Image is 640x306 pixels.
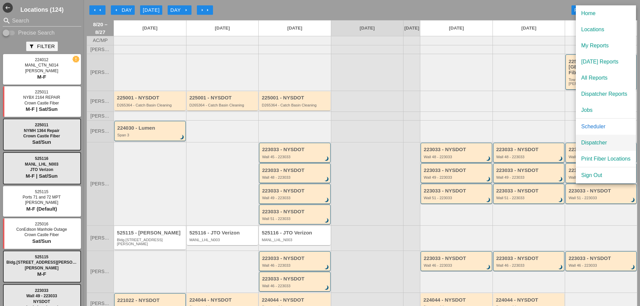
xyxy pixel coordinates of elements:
div: Wall 48 - 223033 [262,175,329,179]
div: Dispatcher Reports [581,90,631,98]
div: 224044 - NYSDOT [423,297,490,303]
i: filter_alt [29,44,34,49]
span: Crown Castle Fiber [25,101,59,105]
div: 223033 - NYSDOT [568,147,635,152]
div: Span 3 [117,133,184,137]
div: 223033 - NYSDOT [568,188,635,194]
a: Jobs [576,102,636,118]
i: brightness_3 [557,264,565,271]
span: Sat/Sun [32,139,51,145]
div: 224044 - NYSDOT [262,297,329,303]
button: Day [111,5,135,15]
span: 525115 [35,189,48,194]
span: Sat/Sun [32,238,51,244]
div: 225001 - NYSDOT [189,95,257,101]
div: 223033 - NYSDOT [424,188,490,194]
div: Wall 51 - 223033 [424,196,490,200]
div: Wall 46 - 223033 [568,263,635,267]
i: brightness_3 [178,134,186,141]
a: Scheduler [576,119,636,135]
a: Dispatcher Reports [576,86,636,102]
div: Wall 46 - 223033 [424,263,490,267]
a: Dispatcher [576,135,636,151]
span: Ports 71 and 72 MPT [23,195,60,200]
span: MANL_LHL_N003 [25,162,58,167]
span: 225011 [35,123,48,127]
i: arrow_right [205,7,210,13]
div: 225016 - [GEOGRAPHIC_DATA] Fiber [568,59,635,76]
div: All Reports [581,74,631,82]
i: brightness_3 [629,264,637,271]
span: 225011 [35,90,48,94]
span: [PERSON_NAME] [25,200,58,205]
div: Locations [581,26,631,34]
div: 224044 - NYSDOT [496,297,563,303]
div: 223033 - NYSDOT [496,147,563,152]
div: Scheduler [581,123,631,131]
i: brightness_3 [557,176,565,183]
div: MANL_LHL_N003 [262,238,329,242]
span: 525116 [35,156,48,161]
span: [PERSON_NAME] [90,114,110,119]
i: brightness_3 [323,196,331,204]
button: Move Back 1 Week [89,5,105,15]
i: brightness_3 [629,196,637,204]
span: [PERSON_NAME] [90,99,110,104]
a: [DATE] [259,20,331,36]
div: Wall 45 - 223033 [262,155,329,159]
span: MANL_CTN_N014 [25,63,58,68]
div: Filter [29,43,55,50]
i: arrow_right [183,7,189,13]
a: Print [571,5,601,15]
div: MANL_LHL_N003 [189,238,257,242]
a: [DATE] [403,20,420,36]
span: [PERSON_NAME] [90,301,110,306]
a: [DATE] [565,20,637,36]
div: Print Fiber Locations [581,155,631,163]
div: Day [170,6,189,14]
div: 224044 - NYSDOT [189,297,257,303]
i: brightness_3 [557,155,565,163]
span: [PERSON_NAME] [90,235,110,241]
div: Wall 46 - 223033 [262,284,329,288]
span: 225016 [35,222,48,226]
i: brightness_3 [323,155,331,163]
div: D265364 - Catch Basin Cleaning [262,103,329,107]
span: 223033 [35,288,48,293]
span: [PERSON_NAME] [25,69,58,73]
div: Wall 49 - 223033 [568,175,635,179]
span: Bldg.[STREET_ADDRESS][PERSON_NAME] [6,260,91,265]
button: Day [168,5,191,15]
div: Bldg.1062 St Johns Place [117,238,184,246]
i: brightness_3 [485,176,492,183]
i: brightness_3 [557,196,565,204]
div: 525116 - JTO Verizon [262,230,329,236]
input: Search [12,15,72,26]
a: Locations [576,21,636,38]
div: 223033 - NYSDOT [262,188,329,194]
div: Sign Out [581,171,631,179]
div: 525115 - [PERSON_NAME] [117,230,184,236]
div: 223033 - NYSDOT [262,168,329,173]
a: My Reports [576,38,636,54]
div: 223033 - NYSDOT [262,256,329,261]
div: [DATE] Reports [581,58,631,66]
a: Print Fiber Locations [576,151,636,167]
div: Wall 51 - 223033 [496,196,563,200]
i: search [3,17,11,25]
span: M-F [37,271,46,277]
div: Dispatcher [581,139,631,147]
span: [PERSON_NAME] [90,47,110,52]
span: [PERSON_NAME] [90,269,110,274]
span: NYMH 1364 Repair [24,128,59,133]
i: brightness_3 [323,176,331,183]
span: NYSDOT [33,299,50,304]
button: [DATE] [140,5,162,15]
span: JTO Verizon [30,167,53,172]
div: Wall 48 - 223033 [424,155,490,159]
label: Precise Search [18,30,55,36]
i: arrow_left [92,7,97,13]
div: 223033 - NYSDOT [496,256,563,261]
a: Home [576,5,636,21]
div: 221022 - NYSDOT [117,298,184,303]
